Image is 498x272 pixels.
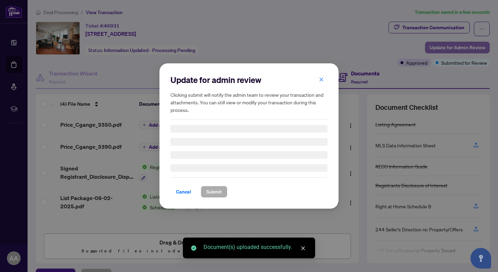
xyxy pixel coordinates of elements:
h2: Update for admin review [170,74,328,85]
button: Open asap [470,248,491,269]
button: Submit [201,186,227,198]
span: check-circle [191,245,196,251]
a: Close [299,244,307,252]
span: close [301,246,305,251]
span: Cancel [176,186,191,197]
span: close [319,77,324,82]
h5: Clicking submit will notify the admin team to review your transaction and attachments. You can st... [170,91,328,114]
button: Cancel [170,186,197,198]
div: Document(s) uploaded successfully. [204,243,307,251]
